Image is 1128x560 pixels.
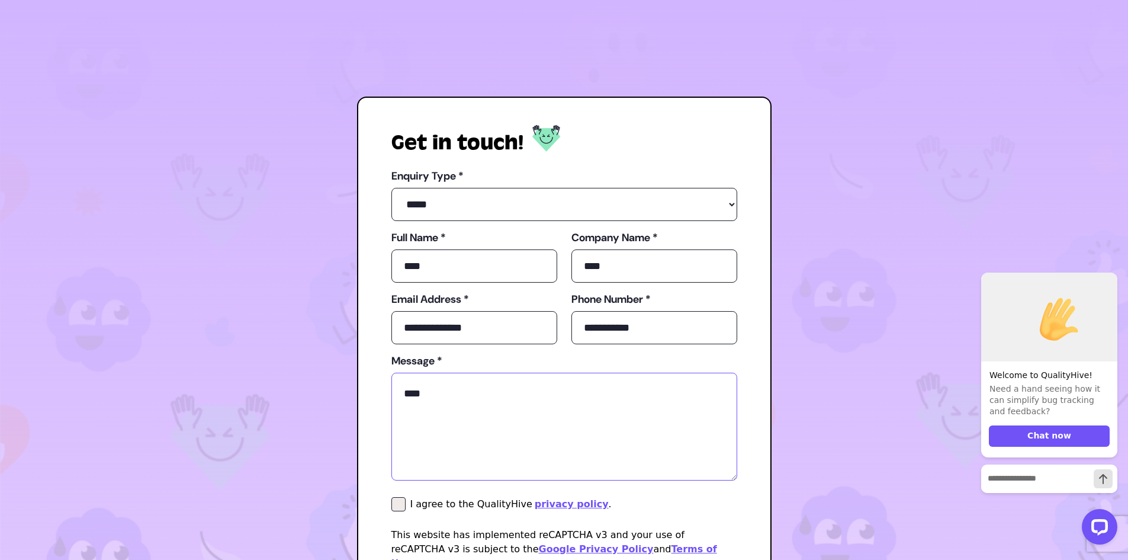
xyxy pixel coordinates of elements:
label: Enquiry Type * [391,167,737,185]
input: email_address [391,311,557,344]
iframe: LiveChat chat widget [972,251,1122,554]
input: phone_number [571,311,737,344]
h1: Get in touch! [391,131,523,155]
label: Email Address * [391,290,557,309]
a: privacy policy [535,497,609,511]
input: full_name [391,249,557,283]
label: Message * [391,351,737,370]
label: Phone Number * [571,290,737,309]
img: Log in to QualityHive [532,125,561,152]
div: I agree to the QualityHive . [410,497,612,511]
label: Company Name * [571,228,737,247]
input: company_name [571,249,737,283]
label: Full Name * [391,228,557,247]
a: Google Privacy Policy [539,543,654,555]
